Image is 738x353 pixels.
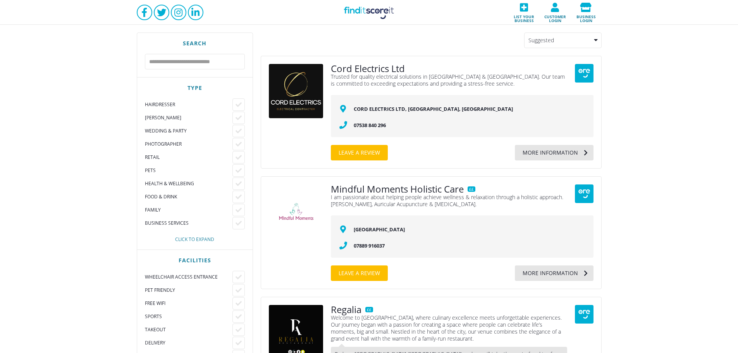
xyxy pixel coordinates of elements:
div: Hairdresser [145,102,232,108]
div: Retail [145,154,232,160]
div: ££ [365,307,373,312]
div: More information [515,265,578,281]
div: Business Services [145,220,232,226]
div: More information [515,145,578,160]
div: Type [145,85,245,91]
div: Sports [145,313,232,320]
div: Click to expand [145,237,245,242]
div: [PERSON_NAME] [145,115,232,121]
a: Cord Electrics Ltd, [GEOGRAPHIC_DATA], [GEOGRAPHIC_DATA] [354,105,513,112]
div: ££ [468,186,475,192]
div: I am passionate about helping people achieve wellness & relaxation through a holistic approach. [... [331,194,567,208]
a: Leave a review [331,145,388,160]
a: Regalia [331,305,361,314]
a: [GEOGRAPHIC_DATA] [354,226,405,233]
a: Cord Electrics Ltd [331,64,405,73]
div: Takeout [145,327,232,333]
div: Trusted for quality electrical solutions in [GEOGRAPHIC_DATA] & [GEOGRAPHIC_DATA]. Our team is co... [331,73,567,87]
a: 07889 916037 [354,242,385,249]
div: Welcome to [GEOGRAPHIC_DATA], where culinary excellence meets unforgettable experiences. Our jour... [331,314,567,342]
div: Facilities [145,258,245,263]
a: 07538 840 296 [354,122,386,129]
div: Photographer [145,141,232,147]
div: Free WiFi [145,300,232,307]
div: Suggested [524,33,602,48]
span: Customer login [542,12,568,22]
a: Customer login [540,0,571,25]
a: List your business [509,0,540,25]
div: Search [145,41,245,46]
a: More information [515,265,593,281]
a: More information [515,145,593,160]
div: Pets [145,167,232,174]
div: Food & Drink [145,194,232,200]
a: Mindful Moments Holistic Care [331,184,464,194]
div: Wedding & Party [145,128,232,134]
div: Health & Wellbeing [145,181,232,187]
a: Business login [571,0,602,25]
div: Family [145,207,232,213]
a: Leave a review [331,265,388,281]
span: List your business [511,12,537,22]
div: Pet friendly [145,287,232,293]
span: Business login [573,12,599,22]
div: Wheelchair access entrance [145,274,232,280]
div: Delivery [145,340,232,346]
